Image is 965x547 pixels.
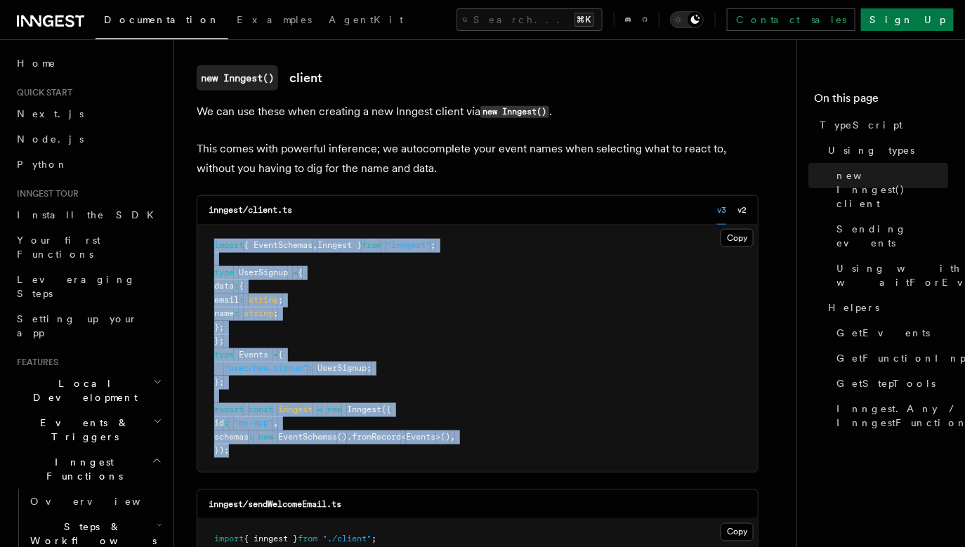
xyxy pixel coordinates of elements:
[244,308,273,318] span: string
[273,418,278,428] span: ,
[11,376,153,404] span: Local Development
[214,445,229,455] span: });
[104,14,220,25] span: Documentation
[249,432,254,442] span: :
[381,404,391,414] span: ({
[214,240,244,250] span: import
[209,499,341,509] code: inngest/sendWelcomeEmail.ts
[11,228,165,267] a: Your first Functions
[214,308,234,318] span: name
[11,152,165,177] a: Python
[831,371,948,396] a: GetStepTools
[258,432,273,442] span: new
[237,14,312,25] span: Examples
[17,313,138,338] span: Setting up your app
[11,267,165,306] a: Leveraging Steps
[386,240,431,250] span: "inngest"
[317,240,362,250] span: Inngest }
[298,534,317,544] span: from
[11,371,165,410] button: Local Development
[224,418,229,428] span: :
[721,523,754,541] button: Copy
[322,534,372,544] span: "./client"
[244,534,298,544] span: { inngest }
[17,56,56,70] span: Home
[337,432,347,442] span: ()
[308,363,313,373] span: :
[278,295,283,305] span: ;
[214,432,249,442] span: schemas
[273,308,278,318] span: ;
[372,534,376,544] span: ;
[831,256,948,295] a: Using with waitForEvent
[480,106,549,118] code: new Inngest()
[457,8,603,31] button: Search...⌘K
[329,14,403,25] span: AgentKit
[435,432,450,442] span: >()
[278,432,337,442] span: EventSchemas
[11,455,152,483] span: Inngest Functions
[214,281,234,291] span: data
[831,320,948,345] a: GetEvents
[11,126,165,152] a: Node.js
[214,336,224,345] span: };
[197,139,759,178] p: This comes with powerful inference; we autocomplete your event names when selecting what to react...
[11,202,165,228] a: Install the SDK
[11,410,165,449] button: Events & Triggers
[317,363,367,373] span: UserSignup
[717,196,726,225] button: v3
[406,432,435,442] span: Events
[96,4,228,39] a: Documentation
[822,138,948,163] a: Using types
[214,350,234,360] span: type
[30,496,175,507] span: Overview
[214,534,244,544] span: import
[814,90,948,112] h4: On this page
[822,295,948,320] a: Helpers
[831,216,948,256] a: Sending events
[836,169,948,211] span: new Inngest() client
[814,112,948,138] a: TypeScript
[313,240,317,250] span: ,
[278,350,283,360] span: {
[11,188,79,199] span: Inngest tour
[11,416,153,444] span: Events & Triggers
[273,350,278,360] span: =
[249,295,278,305] span: string
[214,404,244,414] span: export
[836,326,930,340] span: GetEvents
[249,404,273,414] span: const
[831,396,948,435] a: Inngest.Any / InngestFunction.Any
[293,268,298,277] span: =
[347,404,381,414] span: Inngest
[298,268,303,277] span: {
[737,196,747,225] button: v2
[721,229,754,247] button: Copy
[197,65,322,91] a: new Inngest()client
[317,404,322,414] span: =
[234,308,239,318] span: :
[861,8,954,31] a: Sign Up
[828,301,879,315] span: Helpers
[17,209,162,220] span: Install the SDK
[327,404,342,414] span: new
[11,449,165,489] button: Inngest Functions
[11,87,72,98] span: Quick start
[836,376,936,390] span: GetStepTools
[17,274,136,299] span: Leveraging Steps
[450,432,455,442] span: ,
[401,432,406,442] span: <
[575,13,594,27] kbd: ⌘K
[831,163,948,216] a: new Inngest() client
[17,108,84,119] span: Next.js
[214,322,224,332] span: };
[362,240,381,250] span: from
[727,8,855,31] a: Contact sales
[431,240,435,250] span: ;
[239,281,244,291] span: {
[197,65,278,91] code: new Inngest()
[239,295,244,305] span: :
[214,295,239,305] span: email
[831,345,948,371] a: GetFunctionInput
[239,268,288,277] span: UserSignup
